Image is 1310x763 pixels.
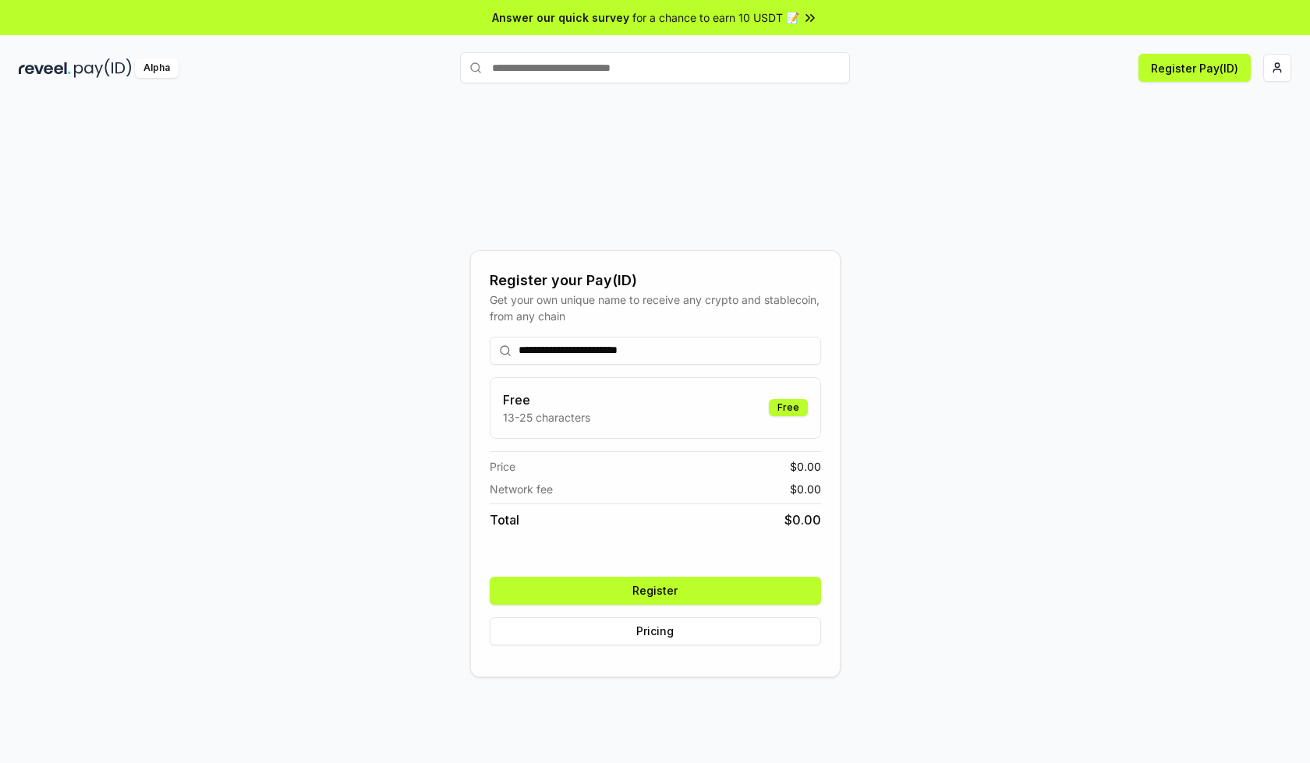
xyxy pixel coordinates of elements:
div: Free [769,399,808,416]
div: Alpha [135,58,179,78]
img: reveel_dark [19,58,71,78]
span: Price [490,458,515,475]
span: $ 0.00 [790,481,821,497]
span: Total [490,510,519,529]
div: Register your Pay(ID) [490,270,821,291]
button: Register [490,577,821,605]
span: $ 0.00 [790,458,821,475]
div: Get your own unique name to receive any crypto and stablecoin, from any chain [490,291,821,324]
span: Network fee [490,481,553,497]
h3: Free [503,390,590,409]
span: Answer our quick survey [492,9,629,26]
span: for a chance to earn 10 USDT 📝 [632,9,799,26]
button: Pricing [490,617,821,645]
span: $ 0.00 [784,510,821,529]
img: pay_id [74,58,132,78]
button: Register Pay(ID) [1138,54,1251,82]
p: 13-25 characters [503,409,590,426]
